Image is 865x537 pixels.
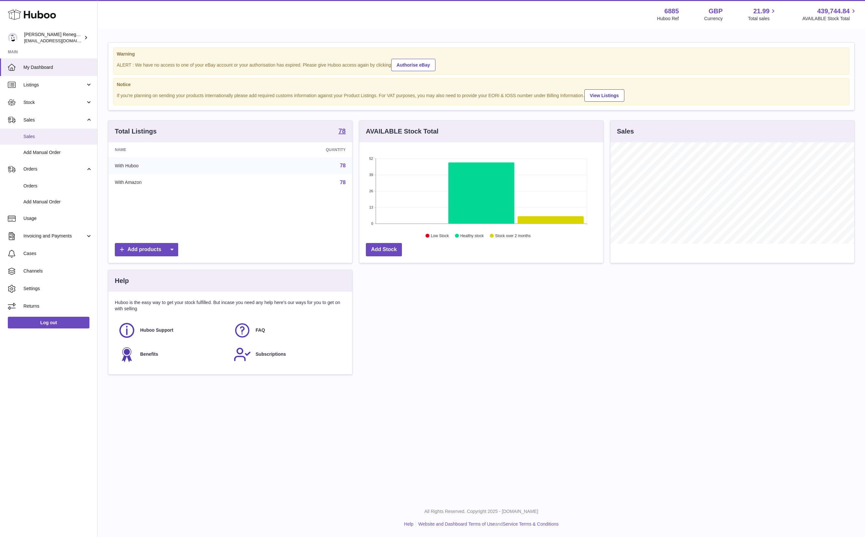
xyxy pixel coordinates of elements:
[117,58,846,71] div: ALERT : We have no access to one of your eBay account or your authorisation has expired. Please g...
[802,7,857,22] a: 439,744.84 AVAILABLE Stock Total
[503,521,559,527] a: Service Terms & Conditions
[242,142,352,157] th: Quantity
[340,163,346,168] a: 78
[617,127,634,136] h3: Sales
[118,322,227,339] a: Huboo Support
[369,189,373,193] text: 26
[23,250,92,257] span: Cases
[709,7,723,16] strong: GBP
[140,327,173,333] span: Huboo Support
[108,142,242,157] th: Name
[23,149,92,156] span: Add Manual Order
[256,351,286,357] span: Subscriptions
[371,222,373,225] text: 0
[366,127,438,136] h3: AVAILABLE Stock Total
[115,243,178,256] a: Add products
[108,157,242,174] td: With Huboo
[117,82,846,88] strong: Notice
[115,300,346,312] p: Huboo is the easy way to get your stock fulfilled. But incase you need any help here's our ways f...
[23,134,92,140] span: Sales
[339,128,346,135] a: 78
[664,7,679,16] strong: 6885
[233,322,342,339] a: FAQ
[369,205,373,209] text: 13
[495,234,531,238] text: Stock over 2 months
[23,233,86,239] span: Invoicing and Payments
[340,180,346,185] a: 78
[418,521,495,527] a: Website and Dashboard Terms of Use
[10,10,16,16] img: logo_orange.svg
[117,88,846,102] div: If you're planning on sending your products internationally please add required customs informati...
[115,127,157,136] h3: Total Listings
[65,38,70,43] img: tab_keywords_by_traffic_grey.svg
[72,38,110,43] div: Keywords by Traffic
[108,174,242,191] td: With Amazon
[23,199,92,205] span: Add Manual Order
[391,59,436,71] a: Authorise eBay
[584,89,624,102] a: View Listings
[25,38,58,43] div: Domain Overview
[657,16,679,22] div: Huboo Ref
[802,16,857,22] span: AVAILABLE Stock Total
[24,38,96,43] span: [EMAIL_ADDRESS][DOMAIN_NAME]
[23,99,86,106] span: Stock
[23,303,92,309] span: Returns
[369,173,373,177] text: 39
[817,7,850,16] span: 439,744.84
[23,268,92,274] span: Channels
[704,16,723,22] div: Currency
[753,7,769,16] span: 21.99
[23,286,92,292] span: Settings
[118,346,227,363] a: Benefits
[339,128,346,134] strong: 78
[18,38,23,43] img: tab_domain_overview_orange.svg
[10,17,16,22] img: website_grey.svg
[256,327,265,333] span: FAQ
[748,16,777,22] span: Total sales
[404,521,414,527] a: Help
[366,243,402,256] a: Add Stock
[23,215,92,222] span: Usage
[748,7,777,22] a: 21.99 Total sales
[416,521,558,527] li: and
[103,508,860,515] p: All Rights Reserved. Copyright 2025 - [DOMAIN_NAME]
[117,51,846,57] strong: Warning
[8,33,18,43] img: directordarren@gmail.com
[369,157,373,160] text: 52
[23,166,86,172] span: Orders
[23,64,92,70] span: My Dashboard
[17,17,72,22] div: Domain: [DOMAIN_NAME]
[460,234,484,238] text: Healthy stock
[18,10,32,16] div: v 4.0.25
[233,346,342,363] a: Subscriptions
[140,351,158,357] span: Benefits
[23,117,86,123] span: Sales
[24,32,83,44] div: [PERSON_NAME] Renegade Productions -UK account
[23,183,92,189] span: Orders
[431,234,449,238] text: Low Stock
[23,82,86,88] span: Listings
[8,317,89,328] a: Log out
[115,276,129,285] h3: Help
